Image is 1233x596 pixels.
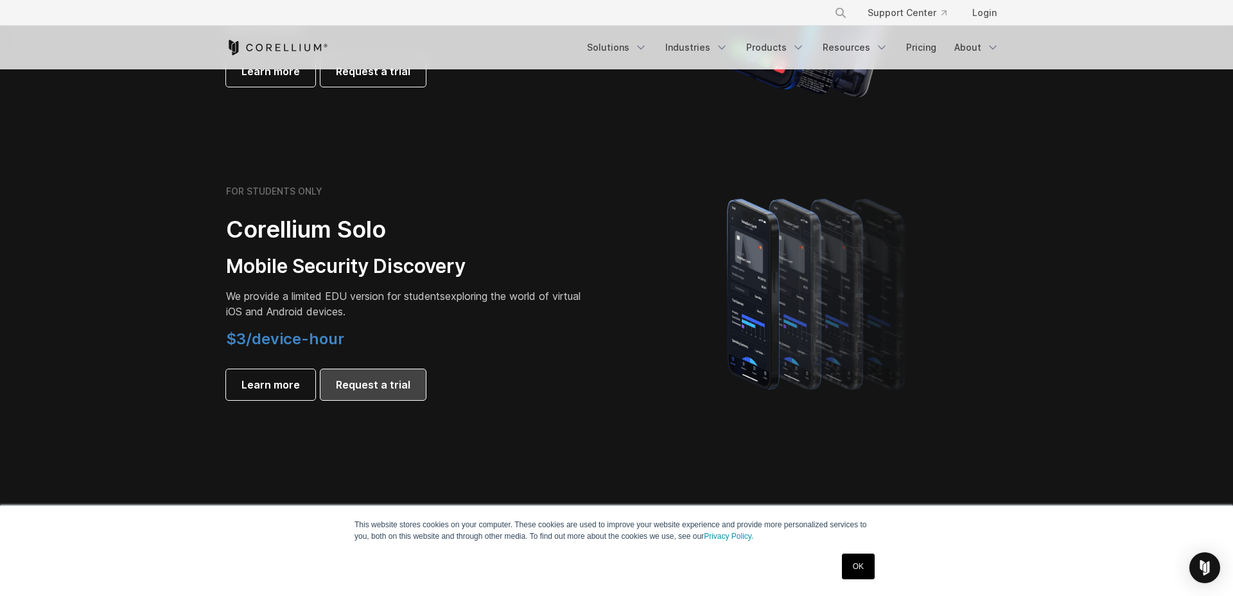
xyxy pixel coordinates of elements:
a: Pricing [898,36,944,59]
a: Learn more [226,369,315,400]
a: Privacy Policy. [704,532,753,541]
span: Request a trial [336,377,410,392]
a: Solutions [579,36,655,59]
img: A lineup of four iPhone models becoming more gradient and blurred [701,180,936,405]
a: Support Center [857,1,957,24]
a: Learn more [226,56,315,87]
h6: FOR STUDENTS ONLY [226,186,322,197]
a: Request a trial [320,369,426,400]
a: Resources [815,36,896,59]
h3: Mobile Security Discovery [226,254,586,279]
a: OK [842,554,875,579]
a: Products [739,36,812,59]
a: Login [962,1,1007,24]
p: exploring the world of virtual iOS and Android devices. [226,288,586,319]
div: Open Intercom Messenger [1189,552,1220,583]
div: Navigation Menu [579,36,1007,59]
span: We provide a limited EDU version for students [226,290,445,302]
a: Corellium Home [226,40,328,55]
span: Learn more [241,64,300,79]
span: Learn more [241,377,300,392]
h2: Corellium Solo [226,215,586,244]
p: This website stores cookies on your computer. These cookies are used to improve your website expe... [354,519,879,542]
span: $3/device-hour [226,329,344,348]
button: Search [829,1,852,24]
a: About [947,36,1007,59]
span: Request a trial [336,64,410,79]
a: Request a trial [320,56,426,87]
div: Navigation Menu [819,1,1007,24]
a: Industries [658,36,736,59]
